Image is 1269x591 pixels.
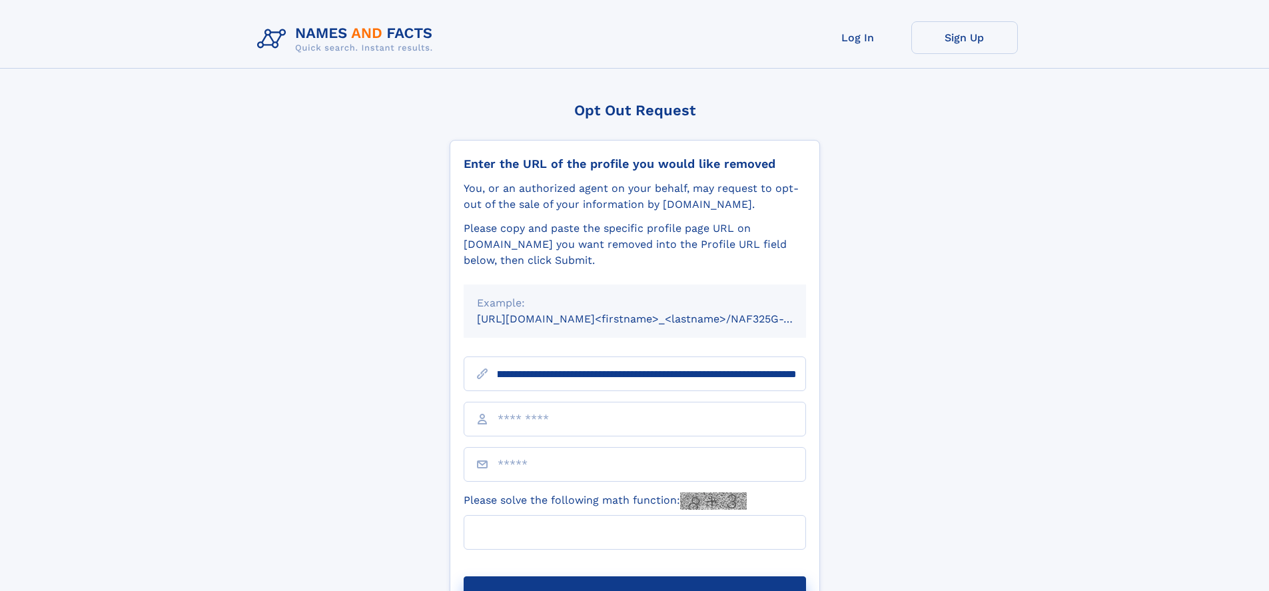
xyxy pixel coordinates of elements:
[805,21,911,54] a: Log In
[252,21,444,57] img: Logo Names and Facts
[464,157,806,171] div: Enter the URL of the profile you would like removed
[477,312,831,325] small: [URL][DOMAIN_NAME]<firstname>_<lastname>/NAF325G-xxxxxxxx
[464,221,806,269] div: Please copy and paste the specific profile page URL on [DOMAIN_NAME] you want removed into the Pr...
[464,181,806,213] div: You, or an authorized agent on your behalf, may request to opt-out of the sale of your informatio...
[464,492,747,510] label: Please solve the following math function:
[450,102,820,119] div: Opt Out Request
[911,21,1018,54] a: Sign Up
[477,295,793,311] div: Example:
